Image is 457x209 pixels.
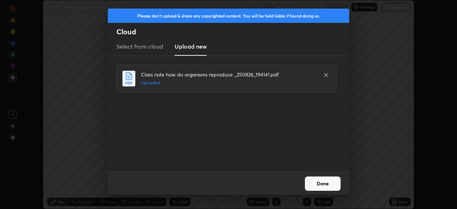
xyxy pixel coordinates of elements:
h5: Uploaded [141,80,316,86]
h4: Class note how do organisms reproduce _250826_194141.pdf [141,71,316,78]
h2: Cloud [116,27,349,36]
h3: Upload new [175,42,207,51]
button: Done [305,176,341,191]
div: Please don't upload & share any copyrighted content. You will be held liable if found doing so. [108,9,349,23]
